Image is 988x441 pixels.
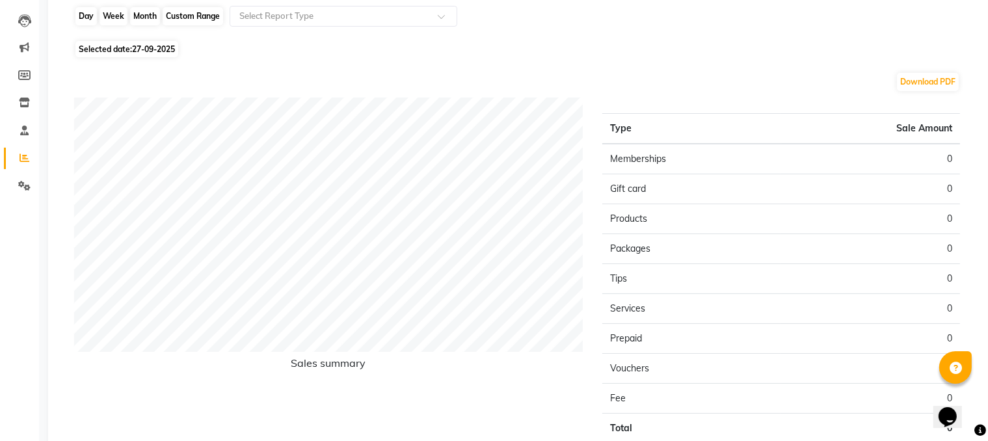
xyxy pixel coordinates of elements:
td: Fee [602,384,781,414]
td: 0 [781,294,960,324]
button: Download PDF [897,73,959,91]
td: Services [602,294,781,324]
span: 27-09-2025 [132,44,175,54]
div: Custom Range [163,7,223,25]
td: 0 [781,354,960,384]
td: 0 [781,264,960,294]
td: Tips [602,264,781,294]
td: Products [602,204,781,234]
td: 0 [781,234,960,264]
div: Week [100,7,127,25]
span: Selected date: [75,41,178,57]
td: Packages [602,234,781,264]
th: Sale Amount [781,114,960,144]
td: Memberships [602,144,781,174]
th: Type [602,114,781,144]
div: Month [130,7,160,25]
td: Vouchers [602,354,781,384]
td: Prepaid [602,324,781,354]
td: 0 [781,204,960,234]
h6: Sales summary [74,357,583,375]
td: 0 [781,144,960,174]
td: 0 [781,324,960,354]
div: Day [75,7,97,25]
td: Gift card [602,174,781,204]
td: 0 [781,384,960,414]
td: 0 [781,174,960,204]
iframe: chat widget [933,389,975,428]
